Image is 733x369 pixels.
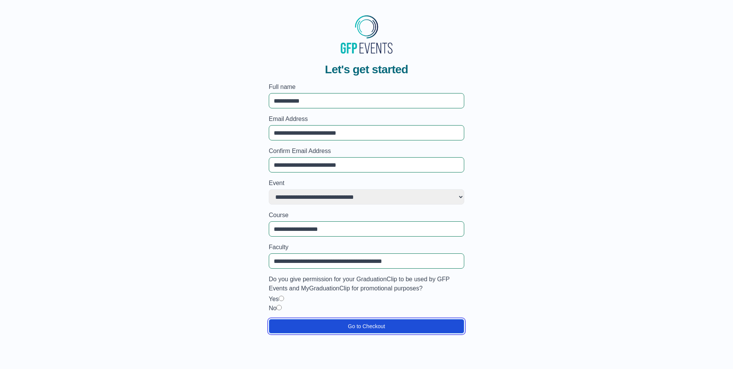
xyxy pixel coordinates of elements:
[269,82,464,92] label: Full name
[269,296,279,302] label: Yes
[269,211,464,220] label: Course
[338,12,395,56] img: MyGraduationClip
[269,305,276,311] label: No
[325,63,408,76] span: Let's get started
[269,319,464,334] button: Go to Checkout
[269,243,464,252] label: Faculty
[269,275,464,293] label: Do you give permission for your GraduationClip to be used by GFP Events and MyGraduationClip for ...
[269,179,464,188] label: Event
[269,147,464,156] label: Confirm Email Address
[269,114,464,124] label: Email Address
